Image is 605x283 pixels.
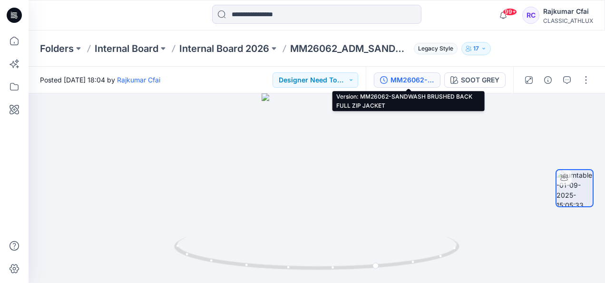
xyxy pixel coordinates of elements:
button: 17 [461,42,491,55]
a: Internal Board [95,42,158,55]
a: Rajkumar Cfai [117,76,160,84]
p: 17 [473,43,479,54]
p: MM26062_ADM_SANDWASH BRUSHED BACK FULL ZIP JACKET [290,42,410,55]
img: turntable-01-09-2025-15:05:33 [556,170,593,206]
div: CLASSIC_ATHLUX [543,17,593,24]
div: MM26062-SANDWASH BRUSHED BACK FULL ZIP JACKET [390,75,434,85]
span: Posted [DATE] 18:04 by [40,75,160,85]
button: MM26062-SANDWASH BRUSHED BACK FULL ZIP JACKET [374,72,440,88]
button: SOOT GREY [444,72,506,88]
button: Details [540,72,556,88]
button: Legacy Style [410,42,458,55]
div: RC [522,7,539,24]
span: Legacy Style [414,43,458,54]
div: Rajkumar Cfai [543,6,593,17]
span: 99+ [503,8,517,16]
div: SOOT GREY [461,75,499,85]
a: Internal Board 2026 [179,42,269,55]
a: Folders [40,42,74,55]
